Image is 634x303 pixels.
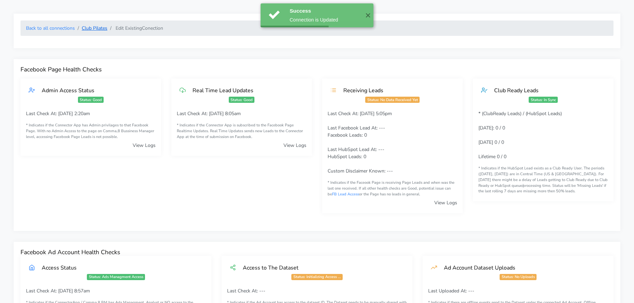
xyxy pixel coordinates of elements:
a: Club Pilates [82,25,107,31]
span: HubSpot Leads: 0 [328,153,366,160]
div: Ad Account Dataset Uploads [437,264,605,271]
span: Status: No Uploads [500,274,536,280]
span: Status: No Data Received Yet [365,97,419,103]
div: Access to The Dataset [236,264,404,271]
div: Real Time Lead Updates [186,87,304,94]
span: Status: Ads Managment Access [87,274,145,280]
span: [DATE]: 0 / 0 [478,125,505,131]
div: Success [290,7,360,15]
p: Last Check At: [DATE] 8:05am [177,110,306,117]
h4: Facebook Page Health Checks [21,66,613,73]
small: * Indicates if the Connector App is subscribed to the Facebook Page Realtime Updates. Real Time U... [177,123,306,140]
a: View Logs [434,199,457,206]
li: Edit Existing Conection [107,25,163,32]
span: Last Check At: [DATE] 5:05pm [328,110,392,117]
span: * (ClubReady Leads) / (HubSpot Leads) [478,110,562,117]
div: Admin Access Status [35,87,153,94]
p: Last Check At: [DATE] 8:57am [26,287,206,294]
span: [DATE] 0 / 0 [478,139,504,146]
div: Receiving Leads [336,87,454,94]
div: Connection is Updated [290,16,360,24]
nav: breadcrumb [21,20,613,36]
span: Last HubSpot Lead At: --- [328,146,384,153]
p: Last Check At: --- [227,287,407,294]
span: Status: In Sync [529,97,557,103]
span: Custom Disclaimer Known: --- [328,168,393,174]
a: Back to all connections [26,25,75,31]
small: * Indicates if the Connector App has Admin privilages to that Facebook Page. With no Admin Access... [26,123,156,140]
a: FB Lead Access [332,192,359,197]
span: Status: Good [78,97,104,103]
div: Access Status [35,264,203,271]
span: * Indicates if the HubSpot Lead exists as a Club Ready User. The periods ([DATE], [DATE]) are in ... [478,166,608,194]
h4: Facebook Ad Account Health Checks [21,249,613,256]
span: Facebook Leads: 0 [328,132,367,138]
p: Last Uploaded At: --- [428,287,608,294]
span: Status: Initializing Access ... [291,274,342,280]
span: Lifetime 0 / 0 [478,153,506,160]
span: * Indicates if the Faceook Page is receiving Page Leads and when was the last one received. If al... [328,180,454,197]
div: Club Ready Leads [487,87,605,94]
span: Last Facebook Lead At: --- [328,125,385,131]
span: Status: Good [229,97,254,103]
p: Last Check At: [DATE] 2:20am [26,110,156,117]
a: View Logs [283,142,306,149]
a: View Logs [133,142,156,149]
